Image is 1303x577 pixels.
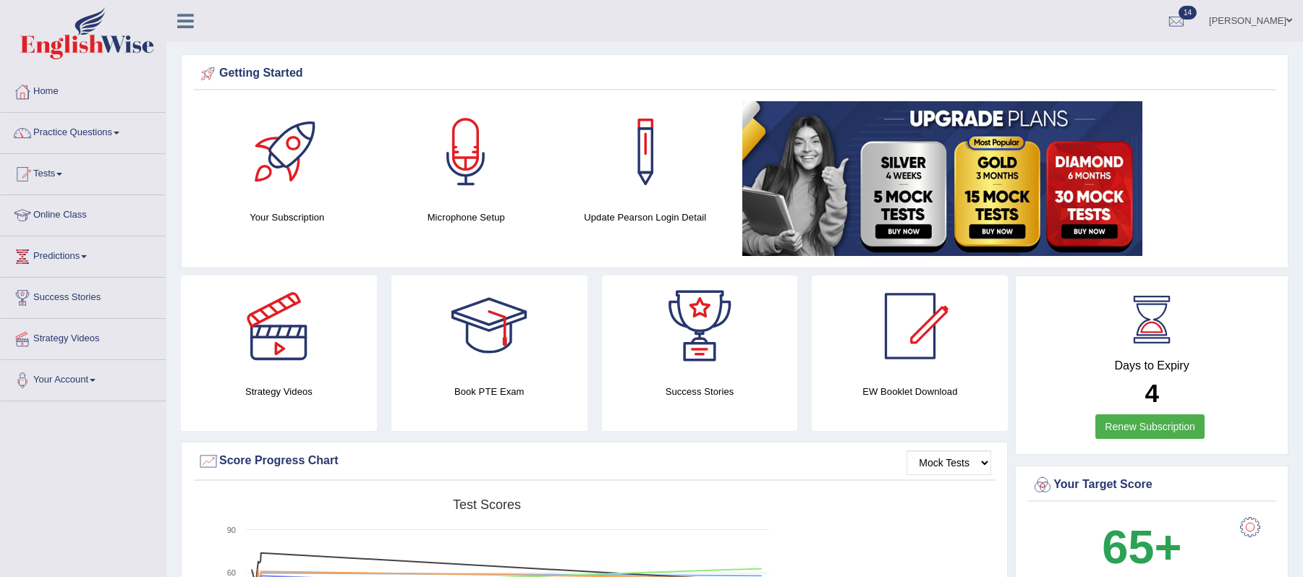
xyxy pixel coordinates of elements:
div: Your Target Score [1032,474,1272,496]
h4: Microphone Setup [384,210,549,225]
div: Score Progress Chart [198,450,991,472]
a: Your Account [1,360,166,396]
b: 4 [1145,379,1158,407]
h4: Days to Expiry [1032,359,1272,372]
h4: Strategy Videos [181,384,377,399]
a: Online Class [1,195,166,231]
tspan: Test scores [453,497,521,512]
h4: Your Subscription [205,210,370,225]
a: Tests [1,154,166,190]
span: 14 [1179,6,1197,20]
a: Predictions [1,236,166,273]
a: Home [1,72,166,108]
a: Strategy Videos [1,319,166,355]
text: 60 [227,568,236,577]
a: Practice Questions [1,113,166,149]
a: Renew Subscription [1095,414,1205,439]
h4: EW Booklet Download [812,384,1008,399]
a: Success Stories [1,278,166,314]
h4: Book PTE Exam [391,384,587,399]
text: 90 [227,526,236,534]
b: 65+ [1102,521,1181,573]
img: small5.jpg [742,101,1142,256]
div: Getting Started [198,63,1272,85]
h4: Update Pearson Login Detail [563,210,728,225]
h4: Success Stories [602,384,798,399]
